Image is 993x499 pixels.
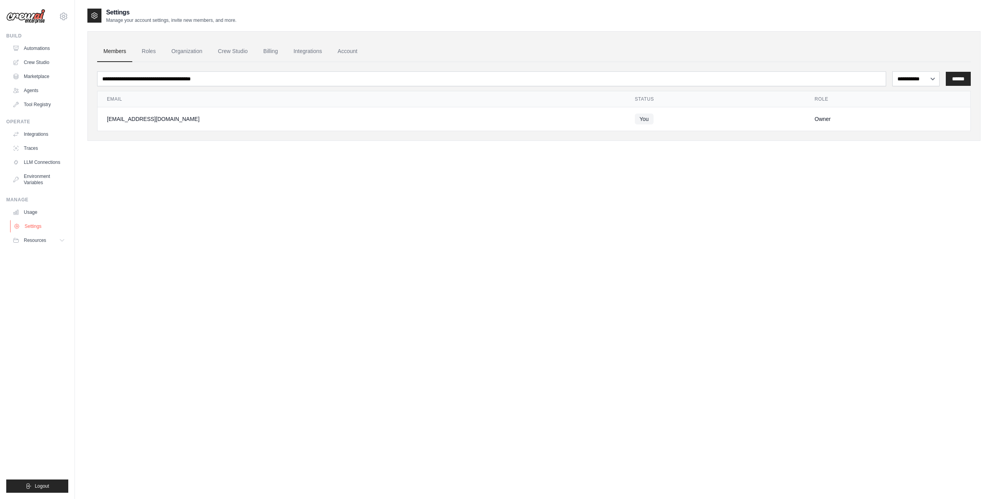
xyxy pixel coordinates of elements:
[6,33,68,39] div: Build
[107,115,616,123] div: [EMAIL_ADDRESS][DOMAIN_NAME]
[9,234,68,247] button: Resources
[24,237,46,243] span: Resources
[212,41,254,62] a: Crew Studio
[805,91,970,107] th: Role
[9,70,68,83] a: Marketplace
[35,483,49,489] span: Logout
[6,9,45,24] img: Logo
[9,128,68,140] a: Integrations
[287,41,328,62] a: Integrations
[9,156,68,169] a: LLM Connections
[165,41,208,62] a: Organization
[106,17,236,23] p: Manage your account settings, invite new members, and more.
[9,98,68,111] a: Tool Registry
[106,8,236,17] h2: Settings
[9,84,68,97] a: Agents
[9,142,68,154] a: Traces
[9,170,68,189] a: Environment Variables
[257,41,284,62] a: Billing
[635,114,654,124] span: You
[10,220,69,233] a: Settings
[331,41,364,62] a: Account
[98,91,625,107] th: Email
[6,197,68,203] div: Manage
[9,42,68,55] a: Automations
[135,41,162,62] a: Roles
[625,91,805,107] th: Status
[9,206,68,218] a: Usage
[9,56,68,69] a: Crew Studio
[6,119,68,125] div: Operate
[6,479,68,493] button: Logout
[97,41,132,62] a: Members
[815,115,961,123] div: Owner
